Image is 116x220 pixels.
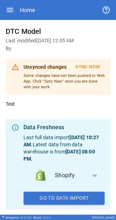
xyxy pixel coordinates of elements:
b: [DATE] 10:27 AM [23,135,99,147]
span: v 5.0.2 [43,216,51,219]
button: Sync Now [71,61,105,73]
div: Model [33,216,51,219]
b: [DATE] 08:00 PM . [23,149,95,162]
div: Drivepoint [6,216,32,219]
p: Some changes have not been pushed to Web App. Click "Sync Now" once you are done with your work [23,73,105,90]
div: Data Freshness [23,123,105,132]
span: v 6.0.109 [20,216,32,219]
b: Unsynced changes [23,64,67,70]
div: Home [20,7,35,14]
button: data_logoShopify [23,162,105,188]
span: Shopify [55,171,85,179]
h6: By [6,45,110,53]
span: expand_more [90,171,99,179]
h6: DTC Model [6,26,110,37]
img: Drivepoint [1,215,4,218]
p: Last full data import . Latest data from data warehouse is from [23,134,105,162]
p: Test [6,100,110,108]
div: [PERSON_NAME] [92,216,115,219]
h6: Last modified [DATE] 12:05 AM [6,37,110,45]
button: Go To Data Import [23,192,105,204]
img: data_logo [35,169,46,181]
